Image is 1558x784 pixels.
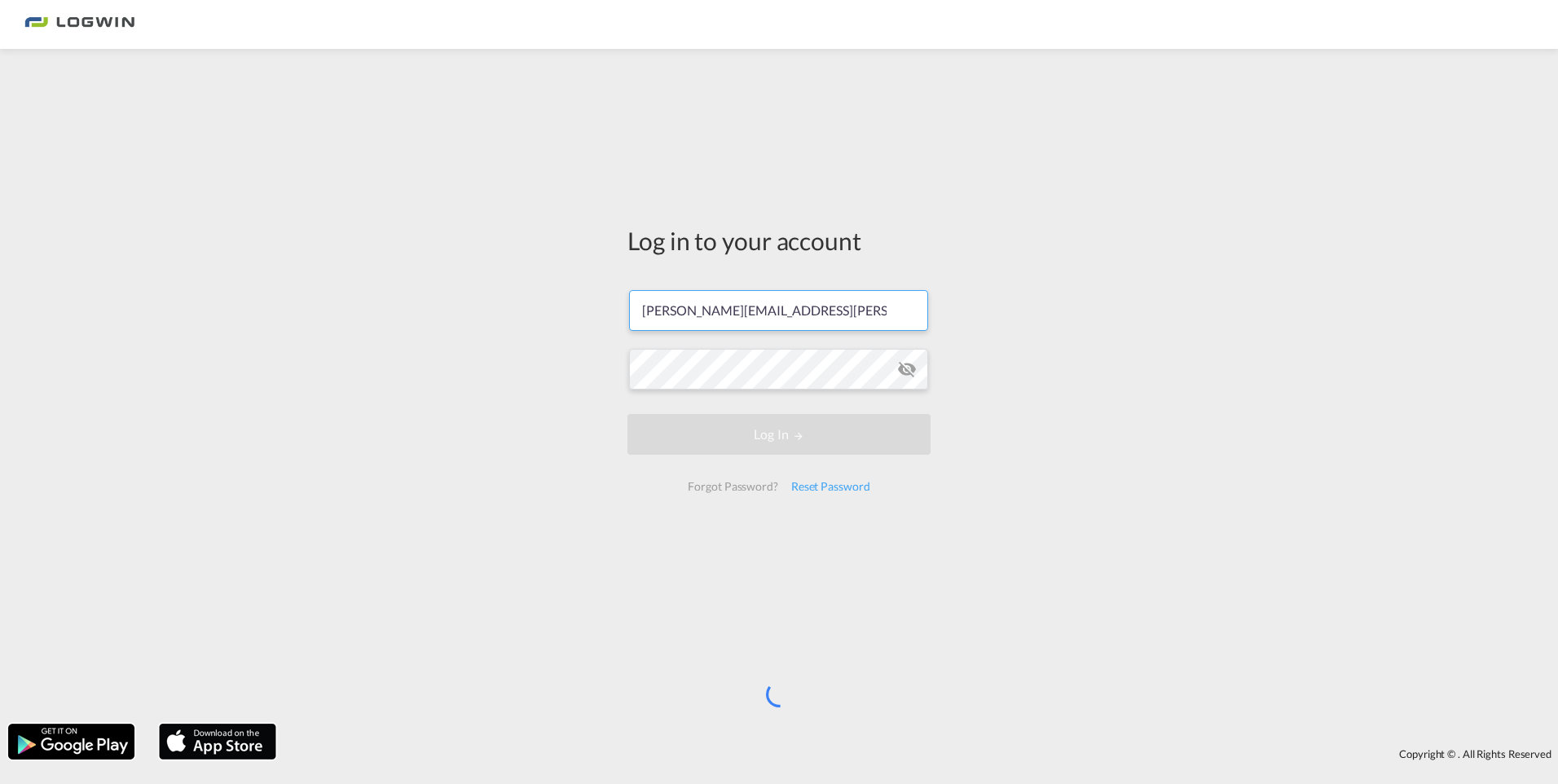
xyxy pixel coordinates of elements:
[24,7,134,43] img: 2761ae10d95411efa20a1f5e0282d2d7.png
[627,414,931,455] button: LOGIN
[629,290,928,331] input: Enter email/phone number
[627,223,931,258] div: Log in to your account
[284,740,1558,768] div: Copyright © . All Rights Reserved
[681,472,784,501] div: Forgot Password?
[7,722,136,761] img: google.png
[897,359,917,379] md-icon: icon-eye-off
[785,472,877,501] div: Reset Password
[157,722,278,761] img: apple.png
